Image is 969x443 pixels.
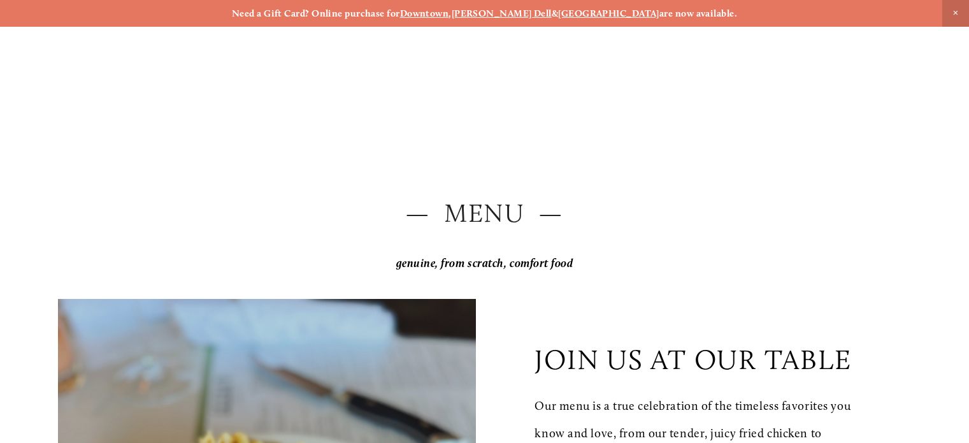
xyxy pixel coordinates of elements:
[449,8,451,19] strong: ,
[535,343,851,376] p: join us at our table
[452,8,552,19] a: [PERSON_NAME] Dell
[400,8,449,19] a: Downtown
[552,8,558,19] strong: &
[396,256,573,270] em: genuine, from scratch, comfort food
[659,8,737,19] strong: are now available.
[58,195,911,231] h2: — Menu —
[232,8,400,19] strong: Need a Gift Card? Online purchase for
[558,8,659,19] a: [GEOGRAPHIC_DATA]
